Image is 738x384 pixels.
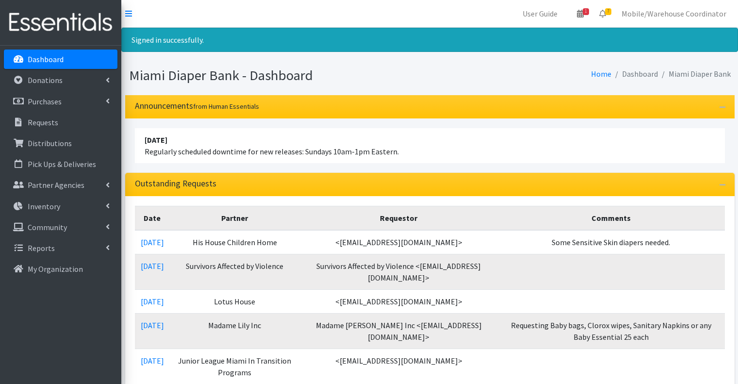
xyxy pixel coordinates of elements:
a: 1 [569,4,591,23]
a: [DATE] [141,320,164,330]
li: Miami Diaper Bank [658,67,731,81]
th: Comments [497,206,724,230]
li: Regularly scheduled downtime for new releases: Sundays 10am-1pm Eastern. [135,128,725,163]
td: Survivors Affected by Violence <[EMAIL_ADDRESS][DOMAIN_NAME]> [300,254,497,289]
td: His House Children Home [170,230,300,254]
li: Dashboard [611,67,658,81]
td: <[EMAIL_ADDRESS][DOMAIN_NAME]> [300,289,497,313]
a: Pick Ups & Deliveries [4,154,117,174]
a: [DATE] [141,237,164,247]
th: Partner [170,206,300,230]
h3: Outstanding Requests [135,179,216,189]
p: Community [28,222,67,232]
a: [DATE] [141,261,164,271]
a: Dashboard [4,50,117,69]
a: Distributions [4,134,117,153]
p: Purchases [28,97,62,106]
h3: Announcements [135,101,259,111]
p: Inventory [28,201,60,211]
td: Madame Lily Inc [170,313,300,349]
td: Survivors Affected by Violence [170,254,300,289]
div: Signed in successfully. [121,28,738,52]
th: Date [135,206,170,230]
td: Madame [PERSON_NAME] Inc <[EMAIL_ADDRESS][DOMAIN_NAME]> [300,313,497,349]
span: 1 [583,8,589,15]
td: Requesting Baby bags, Clorox wipes, Sanitary Napkins or any Baby Essential 25 each [497,313,724,349]
p: Reports [28,243,55,253]
a: Inventory [4,197,117,216]
img: HumanEssentials [4,6,117,39]
a: My Organization [4,259,117,279]
strong: [DATE] [145,135,167,145]
h1: Miami Diaper Bank - Dashboard [129,67,426,84]
a: Community [4,217,117,237]
p: Partner Agencies [28,180,84,190]
a: Home [591,69,611,79]
a: [DATE] [141,297,164,306]
a: Purchases [4,92,117,111]
span: 7 [605,8,611,15]
a: Partner Agencies [4,175,117,195]
a: 7 [591,4,614,23]
a: Requests [4,113,117,132]
td: <[EMAIL_ADDRESS][DOMAIN_NAME]> [300,349,497,384]
a: Reports [4,238,117,258]
p: Pick Ups & Deliveries [28,159,96,169]
td: Lotus House [170,289,300,313]
td: Some Sensitive Skin diapers needed. [497,230,724,254]
small: from Human Essentials [193,102,259,111]
td: <[EMAIL_ADDRESS][DOMAIN_NAME]> [300,230,497,254]
p: Dashboard [28,54,64,64]
a: User Guide [515,4,565,23]
p: My Organization [28,264,83,274]
p: Donations [28,75,63,85]
a: Mobile/Warehouse Coordinator [614,4,734,23]
a: Donations [4,70,117,90]
a: [DATE] [141,356,164,366]
td: Junior League Miami In Transition Programs [170,349,300,384]
p: Distributions [28,138,72,148]
p: Requests [28,117,58,127]
th: Requestor [300,206,497,230]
